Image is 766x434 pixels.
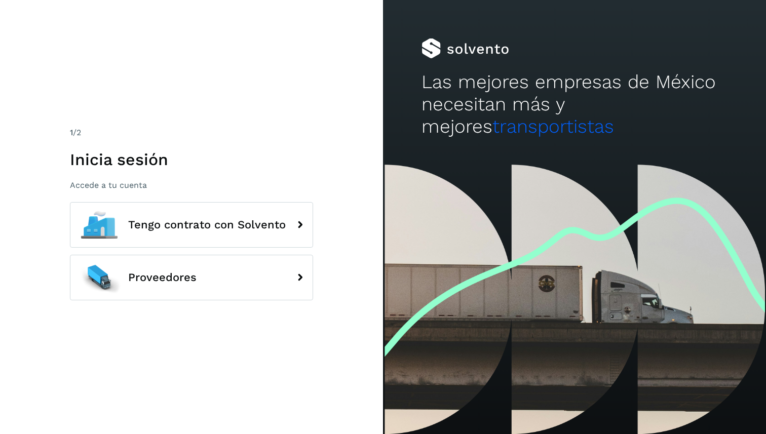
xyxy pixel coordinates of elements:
p: Accede a tu cuenta [70,180,313,190]
div: /2 [70,127,313,139]
span: Proveedores [128,271,197,284]
span: 1 [70,128,73,137]
span: transportistas [492,115,614,137]
button: Tengo contrato con Solvento [70,202,313,248]
button: Proveedores [70,255,313,300]
span: Tengo contrato con Solvento [128,219,286,231]
h1: Inicia sesión [70,150,313,169]
h2: Las mejores empresas de México necesitan más y mejores [422,71,728,138]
